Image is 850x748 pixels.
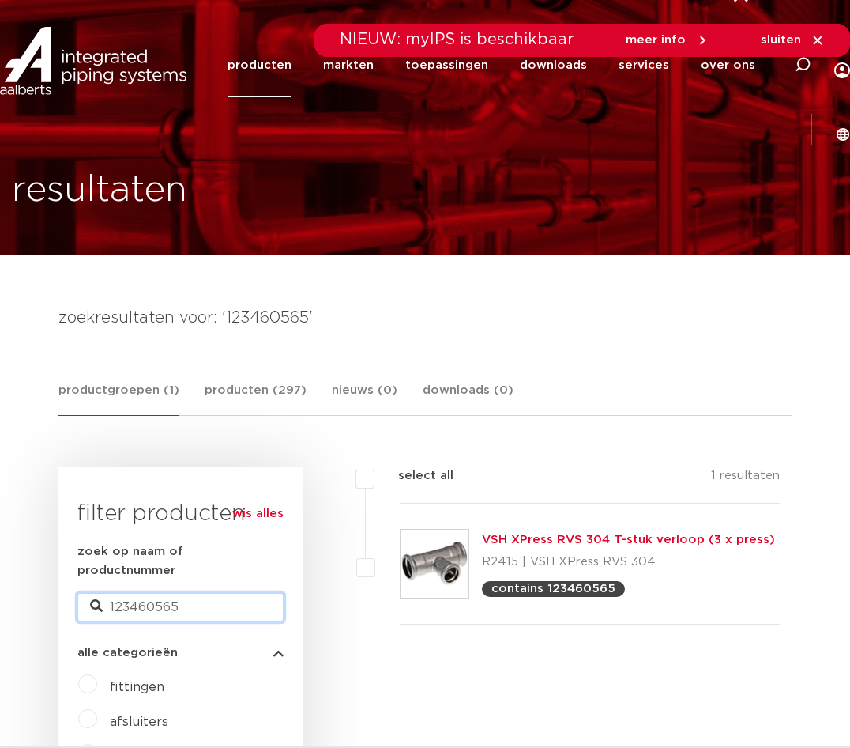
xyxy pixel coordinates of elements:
h1: resultaten [12,165,187,216]
a: producten [228,33,291,97]
h3: filter producten [77,498,284,530]
div: my IPS [834,28,850,102]
nav: Menu [228,33,755,97]
a: fittingen [110,681,164,693]
span: sluiten [761,34,801,46]
span: meer info [626,34,686,46]
img: Thumbnail for VSH XPress RVS 304 T-stuk verloop (3 x press) [401,530,468,598]
a: over ons [701,33,755,97]
a: meer info [626,33,709,47]
a: sluiten [761,33,825,47]
a: producten (297) [205,381,307,415]
span: NIEUW: myIPS is beschikbaar [340,32,574,47]
a: productgroepen (1) [58,381,179,416]
a: downloads (0) [423,381,513,415]
a: toepassingen [405,33,488,97]
label: select all [374,467,453,485]
p: 1 resultaten [711,467,780,491]
a: wis alles [232,504,284,523]
a: markten [323,33,374,97]
a: services [619,33,669,97]
input: zoeken [77,593,284,621]
button: alle categorieën [77,647,284,659]
p: R2415 | VSH XPress RVS 304 [482,550,775,575]
h4: zoekresultaten voor: '123460565' [58,305,792,331]
a: VSH XPress RVS 304 T-stuk verloop (3 x press) [482,534,775,546]
a: downloads [520,33,587,97]
span: alle categorieën [77,647,178,659]
label: zoek op naam of productnummer [77,542,284,580]
a: afsluiters [110,716,168,728]
p: contains 123460565 [491,583,615,595]
a: nieuws (0) [332,381,397,415]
